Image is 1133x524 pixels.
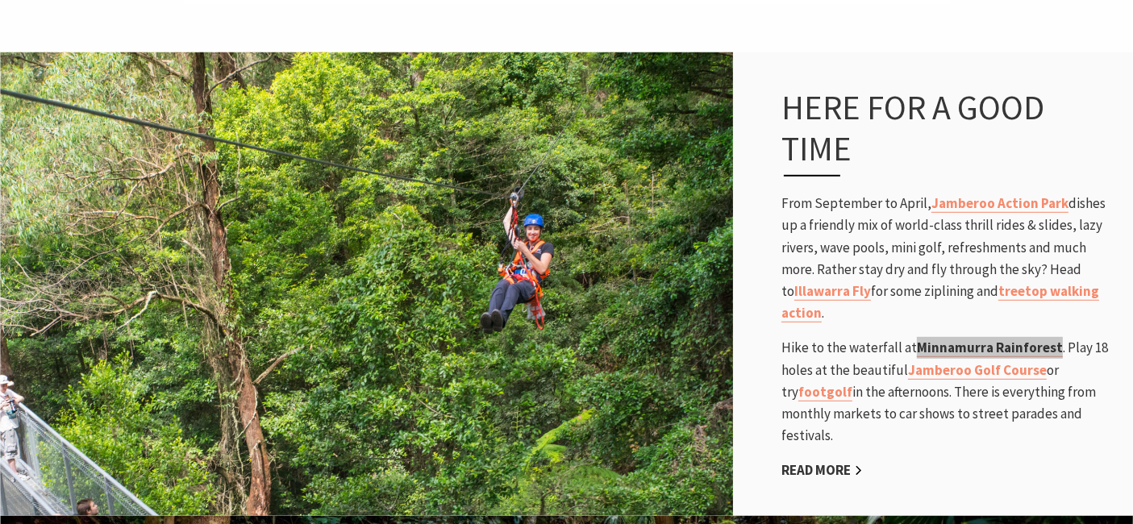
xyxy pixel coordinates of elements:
[781,87,1083,177] h3: Here for a good time
[794,282,871,301] a: Illawarra Fly
[781,193,1117,324] p: From September to April, dishes up a friendly mix of world-class thrill rides & slides, lazy rive...
[908,361,1047,380] a: Jamberoo Golf Course
[931,194,1068,213] a: Jamberoo Action Park
[781,337,1117,447] p: Hike to the waterfall at . Play 18 holes at the beautiful or try in the afternoons. There is ever...
[798,383,852,401] a: footgolf
[917,339,1063,357] a: Minnamurra Rainforest
[781,461,863,480] a: Read More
